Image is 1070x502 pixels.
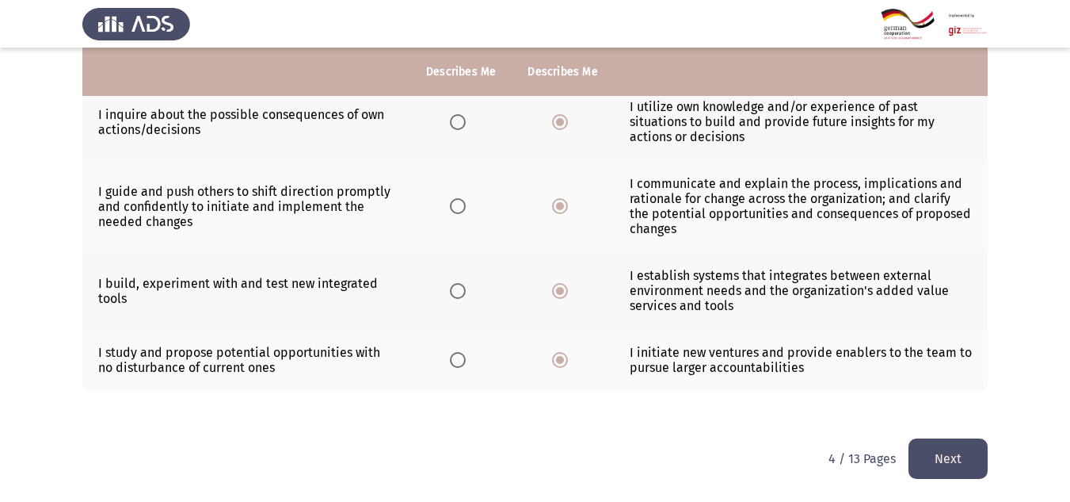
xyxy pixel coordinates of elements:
td: I initiate new ventures and provide enablers to the team to pursue larger accountabilities [614,329,988,391]
mat-radio-group: Select an option [552,282,574,297]
button: load next page [908,439,988,479]
td: I communicate and explain the process, implications and rationale for change across the organizat... [614,160,988,252]
mat-radio-group: Select an option [552,198,574,213]
td: I establish systems that integrates between external environment needs and the organization's add... [614,252,988,329]
th: Describes Me [410,48,512,96]
img: Assess Talent Management logo [82,2,190,46]
td: I guide and push others to shift direction promptly and confidently to initiate and implement the... [82,160,410,252]
td: I study and propose potential opportunities with no disturbance of current ones [82,329,410,391]
mat-radio-group: Select an option [450,352,472,367]
td: I utilize own knowledge and/or experience of past situations to build and provide future insights... [614,83,988,160]
mat-radio-group: Select an option [552,113,574,128]
mat-radio-group: Select an option [552,352,574,367]
p: 4 / 13 Pages [828,451,896,466]
mat-radio-group: Select an option [450,113,472,128]
img: Assessment logo of GIZ Digital Leadership - Behavioral Assessment [880,2,988,46]
td: I build, experiment with and test new integrated tools [82,252,410,329]
th: Describes Me [512,48,613,96]
td: I inquire about the possible consequences of own actions/decisions [82,83,410,160]
mat-radio-group: Select an option [450,198,472,213]
mat-radio-group: Select an option [450,282,472,297]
